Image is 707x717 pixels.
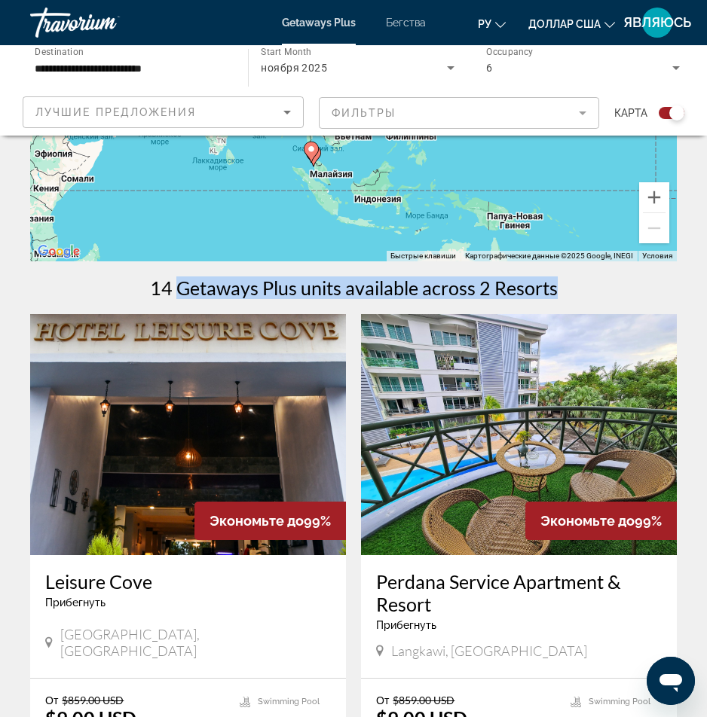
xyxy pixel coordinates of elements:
a: Leisure Cove [45,570,331,593]
img: Google [34,242,84,261]
a: Открыть эту область в Google Картах (в новом окне) [34,242,84,261]
span: Экономьте до [210,513,304,529]
span: От [376,694,389,706]
font: доллар США [528,18,601,30]
span: Langkawi, [GEOGRAPHIC_DATA] [391,642,587,659]
span: Прибегнуть [376,619,436,631]
span: Destination [35,46,84,56]
span: 6 [486,62,492,74]
span: Экономьте до [540,513,635,529]
iframe: Кнопка запуска окна обмена сообщениями [647,657,695,705]
span: $859.00 USD [62,694,124,706]
button: Увеличить [639,182,669,212]
div: 99% [525,502,677,540]
img: 5461O01X.jpg [361,314,677,555]
button: Быстрые клавиши [390,251,456,261]
font: ру [478,18,491,30]
span: ноября 2025 [261,62,327,74]
a: Бегства [386,17,426,29]
button: Изменить валюту [528,13,615,35]
button: Уменьшить [639,213,669,243]
a: Травориум [30,3,181,42]
span: $859.00 USD [393,694,454,706]
span: Картографические данные ©2025 Google, INEGI [465,252,633,260]
span: Swimming Pool [258,697,320,706]
button: Filter [319,96,600,130]
span: карта [614,102,647,124]
span: [GEOGRAPHIC_DATA], [GEOGRAPHIC_DATA] [60,626,331,659]
span: Swimming Pool [589,697,650,706]
span: Прибегнуть [45,596,106,609]
button: Изменить язык [478,13,506,35]
a: Perdana Service Apartment & Resort [376,570,662,615]
h1: 14 Getaways Plus units available across 2 Resorts [150,276,558,299]
span: От [45,694,58,706]
a: Getaways Plus [282,17,356,29]
a: Условия (ссылка откроется в новой вкладке) [642,252,672,260]
font: ЯВЛЯЮСЬ [623,14,691,30]
span: Лучшие предложения [35,106,196,118]
span: Occupancy [486,47,534,57]
mat-select: Sort by [35,103,291,121]
button: Меню пользователя [638,7,677,38]
img: 3957E01X.jpg [30,314,346,555]
span: Start Month [261,47,311,57]
div: 99% [194,502,346,540]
